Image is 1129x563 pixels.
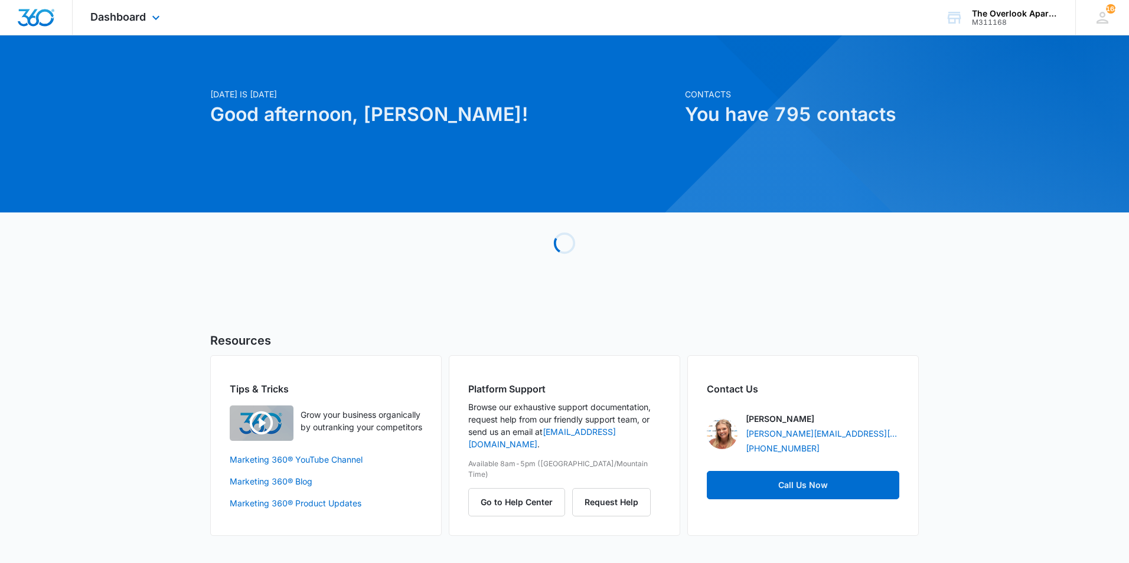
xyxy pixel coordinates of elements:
span: Dashboard [90,11,146,23]
div: account name [972,9,1058,18]
img: Quick Overview Video [230,405,293,441]
h2: Platform Support [468,382,661,396]
h1: Good afternoon, [PERSON_NAME]! [210,100,678,129]
a: Go to Help Center [468,497,572,507]
a: Marketing 360® Product Updates [230,497,422,509]
h1: You have 795 contacts [685,100,919,129]
a: Request Help [572,497,651,507]
h2: Contact Us [707,382,899,396]
p: Available 8am-5pm ([GEOGRAPHIC_DATA]/Mountain Time) [468,459,661,480]
a: [PERSON_NAME][EMAIL_ADDRESS][PERSON_NAME][DOMAIN_NAME] [746,427,899,440]
a: [PHONE_NUMBER] [746,442,820,454]
div: account id [972,18,1058,27]
p: [DATE] is [DATE] [210,88,678,100]
button: Go to Help Center [468,488,565,516]
h2: Tips & Tricks [230,382,422,396]
div: notifications count [1106,4,1115,14]
button: Request Help [572,488,651,516]
span: 164 [1106,4,1115,14]
a: Marketing 360® YouTube Channel [230,453,422,466]
a: Call Us Now [707,471,899,499]
p: Browse our exhaustive support documentation, request help from our friendly support team, or send... [468,401,661,450]
a: Marketing 360® Blog [230,475,422,487]
p: Contacts [685,88,919,100]
img: Jamie Dagg [707,418,738,449]
p: Grow your business organically by outranking your competitors [301,408,422,433]
p: [PERSON_NAME] [746,413,814,425]
h5: Resources [210,332,919,349]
